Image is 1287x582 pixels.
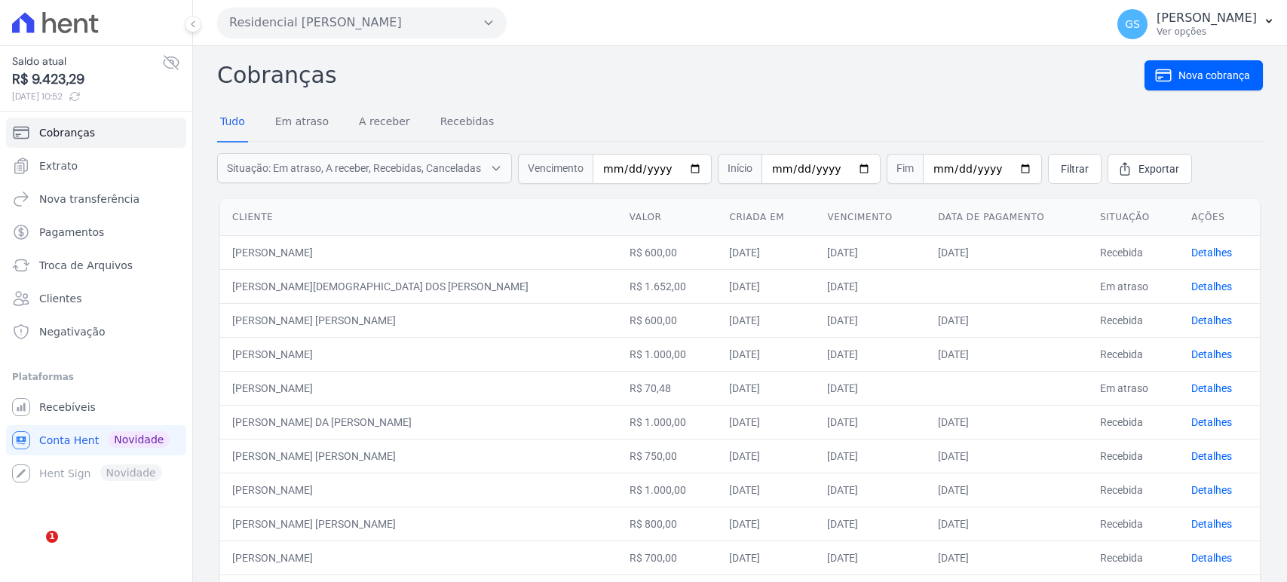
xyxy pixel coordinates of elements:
[815,405,926,439] td: [DATE]
[12,90,162,103] span: [DATE] 10:52
[1191,416,1232,428] a: Detalhes
[617,439,718,473] td: R$ 750,00
[815,235,926,269] td: [DATE]
[717,337,815,371] td: [DATE]
[815,507,926,541] td: [DATE]
[220,199,617,236] th: Cliente
[1191,247,1232,259] a: Detalhes
[926,541,1088,574] td: [DATE]
[217,58,1145,92] h2: Cobranças
[887,154,923,184] span: Fim
[926,337,1088,371] td: [DATE]
[926,235,1088,269] td: [DATE]
[217,8,507,38] button: Residencial [PERSON_NAME]
[815,371,926,405] td: [DATE]
[6,392,186,422] a: Recebíveis
[437,103,498,142] a: Recebidas
[39,158,78,173] span: Extrato
[1191,450,1232,462] a: Detalhes
[6,250,186,280] a: Troca de Arquivos
[617,507,718,541] td: R$ 800,00
[815,337,926,371] td: [DATE]
[926,473,1088,507] td: [DATE]
[617,235,718,269] td: R$ 600,00
[1088,405,1179,439] td: Recebida
[1088,235,1179,269] td: Recebida
[1191,314,1232,326] a: Detalhes
[12,69,162,90] span: R$ 9.423,29
[926,303,1088,337] td: [DATE]
[617,473,718,507] td: R$ 1.000,00
[815,199,926,236] th: Vencimento
[1145,60,1263,90] a: Nova cobrança
[926,405,1088,439] td: [DATE]
[815,303,926,337] td: [DATE]
[1088,337,1179,371] td: Recebida
[815,541,926,574] td: [DATE]
[1178,68,1250,83] span: Nova cobrança
[220,473,617,507] td: [PERSON_NAME]
[6,184,186,214] a: Nova transferência
[1088,439,1179,473] td: Recebida
[108,431,170,448] span: Novidade
[926,439,1088,473] td: [DATE]
[926,199,1088,236] th: Data de pagamento
[815,439,926,473] td: [DATE]
[6,425,186,455] a: Conta Hent Novidade
[617,269,718,303] td: R$ 1.652,00
[1088,371,1179,405] td: Em atraso
[617,405,718,439] td: R$ 1.000,00
[1088,507,1179,541] td: Recebida
[39,125,95,140] span: Cobranças
[227,161,481,176] span: Situação: Em atraso, A receber, Recebidas, Canceladas
[718,154,761,184] span: Início
[39,433,99,448] span: Conta Hent
[617,303,718,337] td: R$ 600,00
[220,439,617,473] td: [PERSON_NAME] [PERSON_NAME]
[39,291,81,306] span: Clientes
[1088,473,1179,507] td: Recebida
[220,541,617,574] td: [PERSON_NAME]
[717,235,815,269] td: [DATE]
[1191,518,1232,530] a: Detalhes
[272,103,332,142] a: Em atraso
[220,337,617,371] td: [PERSON_NAME]
[717,507,815,541] td: [DATE]
[717,269,815,303] td: [DATE]
[1061,161,1089,176] span: Filtrar
[39,225,104,240] span: Pagamentos
[39,400,96,415] span: Recebíveis
[12,368,180,386] div: Plataformas
[217,103,248,142] a: Tudo
[1191,348,1232,360] a: Detalhes
[39,324,106,339] span: Negativação
[1048,154,1102,184] a: Filtrar
[39,191,139,207] span: Nova transferência
[1191,382,1232,394] a: Detalhes
[717,473,815,507] td: [DATE]
[1179,199,1260,236] th: Ações
[220,405,617,439] td: [PERSON_NAME] DA [PERSON_NAME]
[46,531,58,543] span: 1
[617,541,718,574] td: R$ 700,00
[717,541,815,574] td: [DATE]
[518,154,593,184] span: Vencimento
[617,371,718,405] td: R$ 70,48
[12,54,162,69] span: Saldo atual
[6,217,186,247] a: Pagamentos
[6,118,186,148] a: Cobranças
[1191,280,1232,293] a: Detalhes
[717,303,815,337] td: [DATE]
[717,439,815,473] td: [DATE]
[1191,484,1232,496] a: Detalhes
[717,405,815,439] td: [DATE]
[1125,19,1140,29] span: GS
[220,371,617,405] td: [PERSON_NAME]
[6,317,186,347] a: Negativação
[1108,154,1192,184] a: Exportar
[12,118,180,489] nav: Sidebar
[1105,3,1287,45] button: GS [PERSON_NAME] Ver opções
[1088,269,1179,303] td: Em atraso
[1088,541,1179,574] td: Recebida
[1088,303,1179,337] td: Recebida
